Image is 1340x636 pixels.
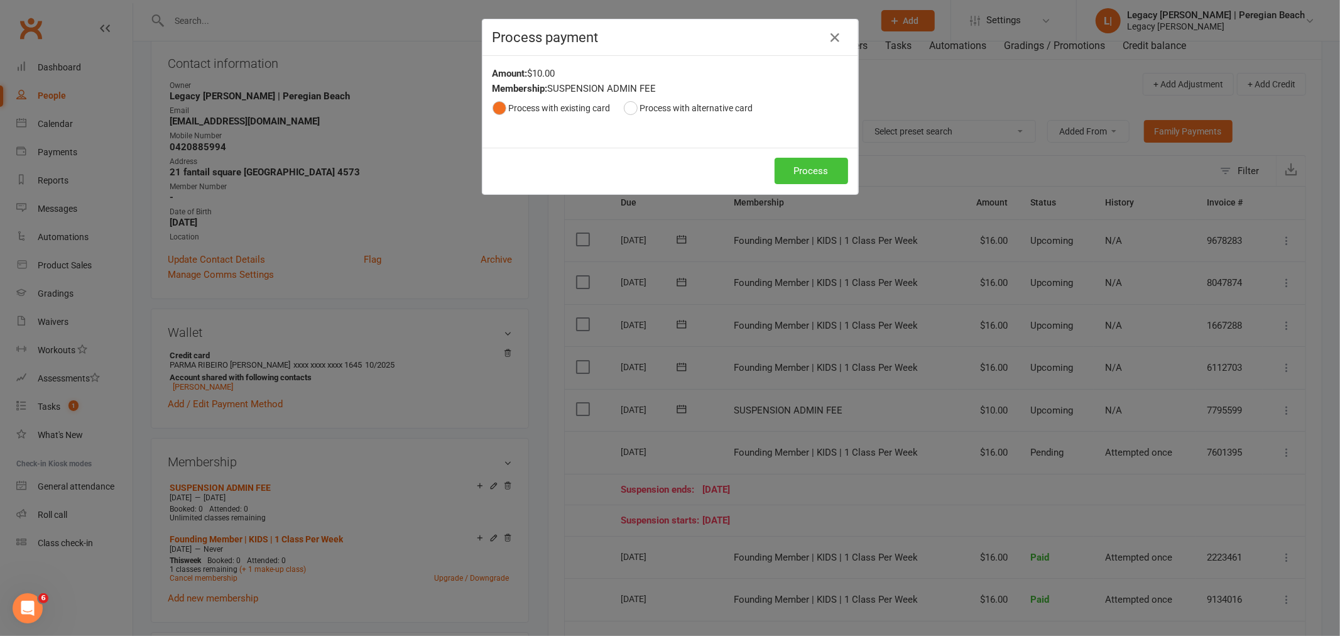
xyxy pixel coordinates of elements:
div: SUSPENSION ADMIN FEE [493,81,848,96]
strong: Membership: [493,83,548,94]
h4: Process payment [493,30,848,45]
button: Process with existing card [493,96,611,120]
div: $10.00 [493,66,848,81]
iframe: Intercom live chat [13,593,43,623]
strong: Amount: [493,68,528,79]
button: Process with alternative card [624,96,753,120]
button: Process [775,158,848,184]
span: 6 [38,593,48,603]
button: Close [825,28,846,48]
